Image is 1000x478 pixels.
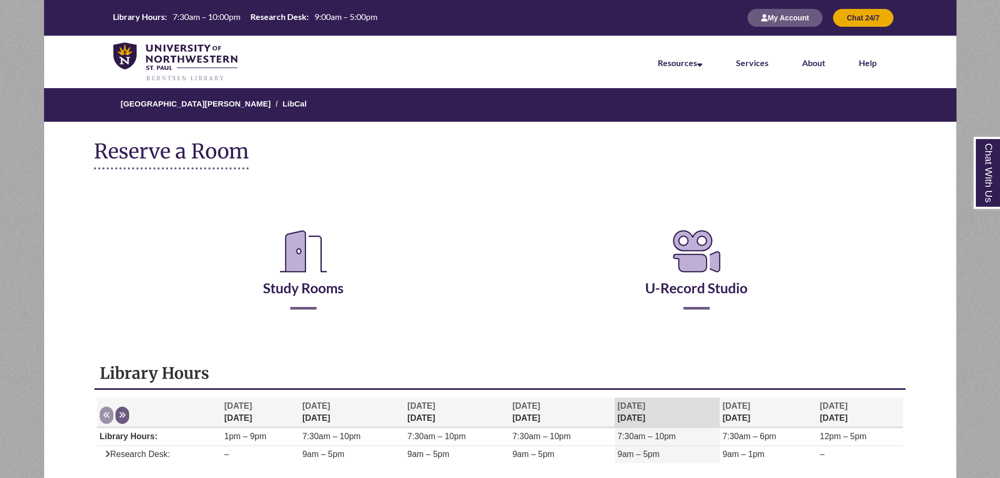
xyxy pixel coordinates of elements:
button: Next week [115,407,129,424]
span: [DATE] [302,401,330,410]
a: Help [859,58,877,68]
a: Study Rooms [263,253,344,296]
th: Research Desk: [246,11,310,23]
a: Chat 24/7 [833,13,893,22]
span: [DATE] [820,401,848,410]
span: 7:30am – 10pm [617,432,676,441]
span: 7:30am – 10pm [512,432,571,441]
a: LibCal [282,99,307,108]
span: [DATE] [617,401,645,410]
a: About [802,58,825,68]
th: [DATE] [405,398,510,428]
th: [DATE] [300,398,405,428]
span: Research Desk: [100,450,170,459]
span: – [224,450,229,459]
button: Chat 24/7 [833,9,893,27]
h1: Library Hours [100,363,901,383]
img: UNWSP Library Logo [113,43,238,82]
span: 9am – 1pm [722,450,764,459]
a: Resources [658,58,702,68]
th: [DATE] [615,398,720,428]
a: My Account [748,13,823,22]
th: [DATE] [720,398,817,428]
h1: Reserve a Room [94,140,249,169]
span: 9am – 5pm [512,450,554,459]
span: 1pm – 9pm [224,432,266,441]
span: – [820,450,825,459]
span: 7:30am – 10pm [302,432,361,441]
span: 9:00am – 5:00pm [314,12,377,22]
span: [DATE] [722,401,750,410]
span: 7:30am – 10:00pm [173,12,240,22]
span: 12pm – 5pm [820,432,867,441]
span: 7:30am – 10pm [407,432,466,441]
span: 9am – 5pm [407,450,449,459]
a: Hours Today [109,11,382,25]
span: [DATE] [224,401,252,410]
button: Previous week [100,407,113,424]
td: Library Hours: [97,428,222,446]
span: [DATE] [512,401,540,410]
th: Library Hours: [109,11,169,23]
th: [DATE] [222,398,300,428]
button: My Account [748,9,823,27]
span: 7:30am – 6pm [722,432,776,441]
nav: Breadcrumb [20,88,980,122]
th: [DATE] [510,398,615,428]
a: [GEOGRAPHIC_DATA][PERSON_NAME] [121,99,271,108]
a: U-Record Studio [645,253,748,296]
div: Reserve a Room [94,196,907,341]
span: [DATE] [407,401,435,410]
span: 9am – 5pm [302,450,344,459]
table: Hours Today [109,11,382,24]
span: 9am – 5pm [617,450,659,459]
a: Services [736,58,769,68]
th: [DATE] [817,398,903,428]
